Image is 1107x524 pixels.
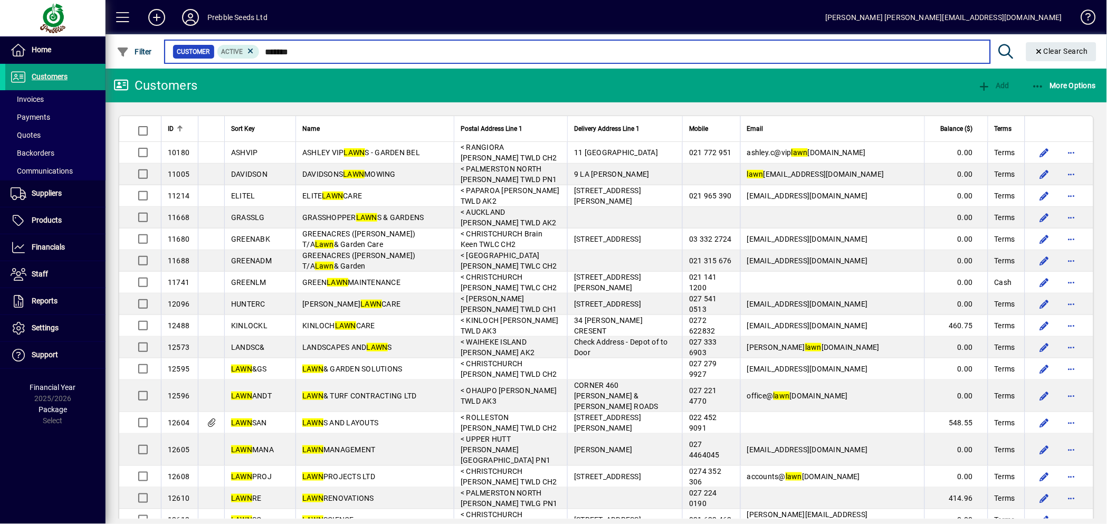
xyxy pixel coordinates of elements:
[995,417,1015,428] span: Terms
[5,90,106,108] a: Invoices
[343,170,365,178] em: LAWN
[995,169,1015,179] span: Terms
[461,338,535,357] span: < WAIHEKE ISLAND [PERSON_NAME] AK2
[574,273,641,292] span: [STREET_ADDRESS][PERSON_NAME]
[231,170,268,178] span: DAVIDSON
[11,95,44,103] span: Invoices
[461,143,557,162] span: < RANGIORA [PERSON_NAME] TWLD CH2
[747,192,868,200] span: [EMAIL_ADDRESS][DOMAIN_NAME]
[574,123,640,135] span: Delivery Address Line 1
[168,256,189,265] span: 11688
[335,321,356,330] em: LAWN
[168,278,189,287] span: 11741
[168,123,192,135] div: ID
[231,494,262,502] span: RE
[231,494,252,502] em: LAWN
[1036,317,1053,334] button: Edit
[924,142,988,164] td: 0.00
[995,299,1015,309] span: Terms
[689,123,733,135] div: Mobile
[5,180,106,207] a: Suppliers
[1036,231,1053,247] button: Edit
[32,45,51,54] span: Home
[231,392,272,400] span: ANDT
[995,320,1015,331] span: Terms
[117,47,152,56] span: Filter
[574,235,641,243] span: [STREET_ADDRESS]
[231,418,267,427] span: SAN
[302,365,403,373] span: & GARDEN SOLUTIONS
[995,342,1015,352] span: Terms
[32,297,58,305] span: Reports
[747,235,868,243] span: [EMAIL_ADDRESS][DOMAIN_NAME]
[11,113,50,121] span: Payments
[5,234,106,261] a: Financials
[1036,209,1053,226] button: Edit
[689,192,732,200] span: 021 965 390
[32,323,59,332] span: Settings
[302,170,396,178] span: DAVIDSONS MOWING
[302,445,323,454] em: LAWN
[140,8,174,27] button: Add
[689,516,732,524] span: 021 622 462
[177,46,210,57] span: Customer
[747,123,918,135] div: Email
[1036,468,1053,485] button: Edit
[461,316,559,335] span: < KINLOCH [PERSON_NAME] TWLD AK3
[924,250,988,272] td: 0.00
[315,240,334,249] em: Lawn
[574,170,650,178] span: 9 LA [PERSON_NAME]
[924,434,988,466] td: 0.00
[574,472,641,481] span: [STREET_ADDRESS]
[825,9,1062,26] div: [PERSON_NAME] [PERSON_NAME][EMAIL_ADDRESS][DOMAIN_NAME]
[5,288,106,315] a: Reports
[747,445,868,454] span: [EMAIL_ADDRESS][DOMAIN_NAME]
[361,300,382,308] em: LAWN
[1036,252,1053,269] button: Edit
[747,170,884,178] span: [EMAIL_ADDRESS][DOMAIN_NAME]
[231,235,270,243] span: GREENABK
[995,493,1015,503] span: Terms
[231,516,252,524] em: LAWN
[1063,339,1080,356] button: More options
[231,365,252,373] em: LAWN
[168,192,189,200] span: 11214
[689,273,717,292] span: 021 141 1200
[1073,2,1094,36] a: Knowledge Base
[168,213,189,222] span: 11668
[11,149,54,157] span: Backorders
[924,228,988,250] td: 0.00
[231,300,265,308] span: HUNTERC
[924,466,988,488] td: 0.00
[689,256,732,265] span: 021 315 676
[461,208,557,227] span: < AUCKLAND [PERSON_NAME] TWLD AK2
[461,273,557,292] span: < CHRISTCHURCH [PERSON_NAME] TWLC CH2
[1036,414,1053,431] button: Edit
[217,45,260,59] mat-chip: Activation Status: Active
[1063,166,1080,183] button: More options
[168,445,189,454] span: 12605
[461,489,558,508] span: < PALMERSTON NORTH [PERSON_NAME] TWLG PN1
[302,418,378,427] span: S AND LAYOUTS
[689,489,717,508] span: 027 224 0190
[231,445,252,454] em: LAWN
[302,300,400,308] span: [PERSON_NAME] CARE
[1036,339,1053,356] button: Edit
[461,386,557,405] span: < OHAUPO [PERSON_NAME] TWLD AK3
[302,278,400,287] span: GREEN MAINTENANCE
[461,186,560,205] span: < PAPAROA [PERSON_NAME] TWLD AK2
[461,123,522,135] span: Postal Address Line 1
[574,300,641,308] span: [STREET_ADDRESS]
[302,192,362,200] span: ELITE CARE
[302,494,323,502] em: LAWN
[995,471,1015,482] span: Terms
[32,270,48,278] span: Staff
[941,123,973,135] span: Balance ($)
[924,272,988,293] td: 0.00
[747,392,848,400] span: office@ [DOMAIN_NAME]
[231,343,265,351] span: LANDSC&
[207,9,268,26] div: Prebble Seeds Ltd
[302,472,323,481] em: LAWN
[1063,209,1080,226] button: More options
[975,76,1012,95] button: Add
